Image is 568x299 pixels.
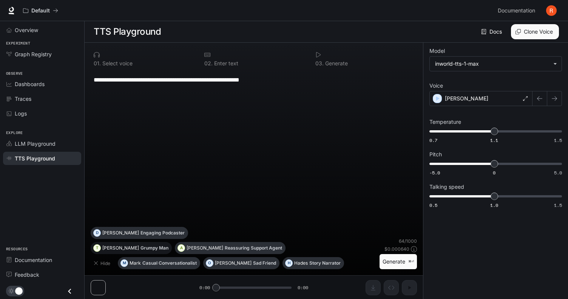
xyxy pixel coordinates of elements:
p: Select voice [101,61,133,66]
button: A[PERSON_NAME]Reassuring Support Agent [175,242,286,254]
span: Graph Registry [15,50,52,58]
p: Temperature [429,119,461,125]
p: Default [31,8,50,14]
span: Documentation [15,256,52,264]
span: Logs [15,109,27,117]
span: 1.1 [490,137,498,143]
button: D[PERSON_NAME]Engaging Podcaster [91,227,188,239]
span: Traces [15,95,31,103]
button: O[PERSON_NAME]Sad Friend [203,257,279,269]
p: Grumpy Man [140,246,168,250]
p: 0 3 . [315,61,324,66]
p: Engaging Podcaster [140,231,185,235]
span: 5.0 [554,170,562,176]
span: 0.5 [429,202,437,208]
p: 64 / 1000 [399,238,417,244]
p: Talking speed [429,184,464,190]
a: Docs [480,24,505,39]
img: User avatar [546,5,557,16]
div: M [121,257,128,269]
div: inworld-tts-1-max [435,60,549,68]
button: Clone Voice [511,24,559,39]
a: Logs [3,107,81,120]
button: T[PERSON_NAME]Grumpy Man [91,242,172,254]
p: $ 0.000640 [384,246,409,252]
button: Hide [91,257,115,269]
p: ⌘⏎ [408,259,414,264]
span: Feedback [15,271,39,279]
p: [PERSON_NAME] [102,231,139,235]
div: T [94,242,100,254]
button: User avatar [544,3,559,18]
span: 1.5 [554,137,562,143]
p: [PERSON_NAME] [445,95,488,102]
p: Hades [294,261,308,265]
a: TTS Playground [3,152,81,165]
p: Enter text [213,61,238,66]
span: 0 [493,170,495,176]
a: LLM Playground [3,137,81,150]
div: A [178,242,185,254]
span: Overview [15,26,38,34]
p: Generate [324,61,348,66]
p: Sad Friend [253,261,276,265]
span: TTS Playground [15,154,55,162]
a: Documentation [495,3,541,18]
span: Documentation [498,6,535,15]
span: 1.0 [490,202,498,208]
a: Dashboards [3,77,81,91]
a: Documentation [3,253,81,267]
div: D [94,227,100,239]
a: Graph Registry [3,48,81,61]
div: O [206,257,213,269]
button: Close drawer [61,284,78,299]
p: [PERSON_NAME] [215,261,252,265]
a: Feedback [3,268,81,281]
button: All workspaces [20,3,62,18]
p: Mark [130,261,141,265]
button: MMarkCasual Conversationalist [118,257,200,269]
button: Generate⌘⏎ [380,254,417,270]
button: HHadesStory Narrator [282,257,344,269]
a: Overview [3,23,81,37]
p: [PERSON_NAME] [102,246,139,250]
p: [PERSON_NAME] [187,246,223,250]
p: Model [429,48,445,54]
span: 0.7 [429,137,437,143]
p: Pitch [429,152,442,157]
h1: TTS Playground [94,24,161,39]
p: Voice [429,83,443,88]
span: Dark mode toggle [15,287,23,295]
span: -5.0 [429,170,440,176]
span: 1.5 [554,202,562,208]
p: Story Narrator [309,261,341,265]
a: Traces [3,92,81,105]
span: Dashboards [15,80,45,88]
div: inworld-tts-1-max [430,57,562,71]
p: Reassuring Support Agent [225,246,282,250]
p: Casual Conversationalist [142,261,197,265]
p: 0 1 . [94,61,101,66]
p: 0 2 . [204,61,213,66]
div: H [286,257,292,269]
span: LLM Playground [15,140,56,148]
